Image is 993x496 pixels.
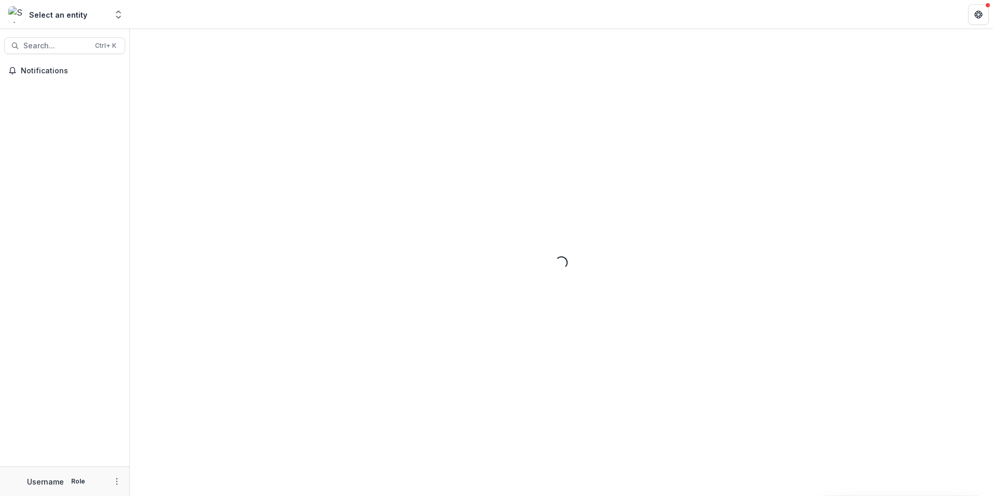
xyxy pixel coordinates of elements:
div: Ctrl + K [93,40,118,51]
button: More [111,475,123,488]
button: Notifications [4,62,125,79]
button: Get Help [968,4,989,25]
button: Open entity switcher [111,4,126,25]
div: Select an entity [29,9,87,20]
span: Notifications [21,67,121,75]
span: Search... [23,42,89,50]
p: Role [68,477,88,486]
img: Select an entity [8,6,25,23]
p: Username [27,476,64,487]
button: Search... [4,37,125,54]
